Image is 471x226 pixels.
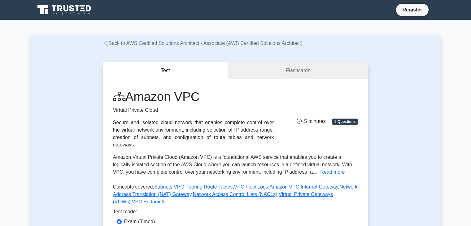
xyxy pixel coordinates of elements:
[174,184,203,189] a: VPC Peering
[269,184,299,189] a: Amazon VPC
[193,192,277,197] a: Network Access Control Lists (NACLs)
[332,119,358,125] span: 5 Questions
[234,184,268,189] a: VPC Flow Logs
[320,168,345,176] button: Read more
[113,184,358,197] a: Network Address Translation (NAT) Gateway
[113,154,352,175] span: Amazon Virtual Private Cloud (Amazon VPC) is a foundational AWS service that enables you to creat...
[154,184,172,189] a: Subnets
[113,208,358,218] div: Test mode:
[113,106,274,114] p: Virtual Private Cloud
[132,199,166,204] a: VPC Endpoints
[113,183,358,208] p: Concepts covered: , , , , , , , , ,
[103,41,303,46] a: Back to AWS Certified Solutions Architect - Associate (AWS Certified Solutions Architect)
[113,119,274,149] div: Secure and isolated cloud network that enables complete control over the virtual network environm...
[228,62,368,80] a: Flashcards
[103,62,228,80] button: Test
[301,184,338,189] a: Internet Gateway
[113,89,274,104] h1: Amazon VPC
[124,218,155,225] label: Exam (Timed)
[399,6,426,14] a: Register
[204,184,233,189] a: Route Tables
[297,119,325,124] span: 5 minutes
